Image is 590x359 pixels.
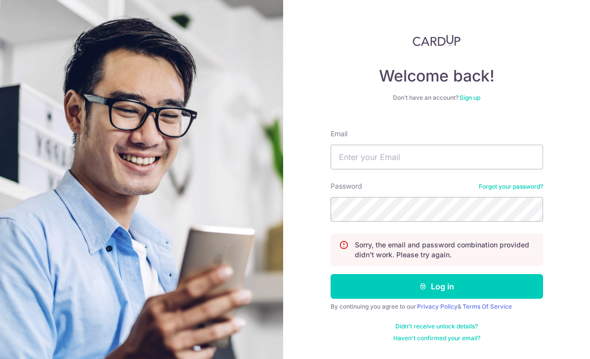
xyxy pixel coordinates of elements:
[331,66,543,86] h4: Welcome back!
[355,240,535,260] p: Sorry, the email and password combination provided didn't work. Please try again.
[413,35,461,46] img: CardUp Logo
[331,274,543,299] button: Log in
[463,303,512,310] a: Terms Of Service
[460,94,480,101] a: Sign up
[331,94,543,102] div: Don’t have an account?
[331,145,543,169] input: Enter your Email
[417,303,458,310] a: Privacy Policy
[395,322,478,330] a: Didn't receive unlock details?
[393,334,480,342] a: Haven't confirmed your email?
[331,129,347,139] label: Email
[331,181,362,191] label: Password
[479,183,543,191] a: Forgot your password?
[331,303,543,311] div: By continuing you agree to our &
